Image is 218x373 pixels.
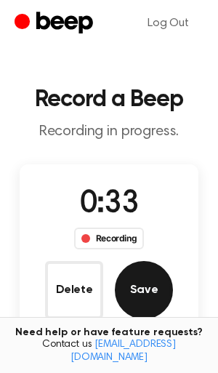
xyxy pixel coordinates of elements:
[9,339,209,364] span: Contact us
[15,9,97,38] a: Beep
[12,88,206,111] h1: Record a Beep
[12,123,206,141] p: Recording in progress.
[80,189,138,220] span: 0:33
[133,6,203,41] a: Log Out
[74,228,145,249] div: Recording
[45,261,103,319] button: Delete Audio Record
[115,261,173,319] button: Save Audio Record
[70,340,176,363] a: [EMAIL_ADDRESS][DOMAIN_NAME]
